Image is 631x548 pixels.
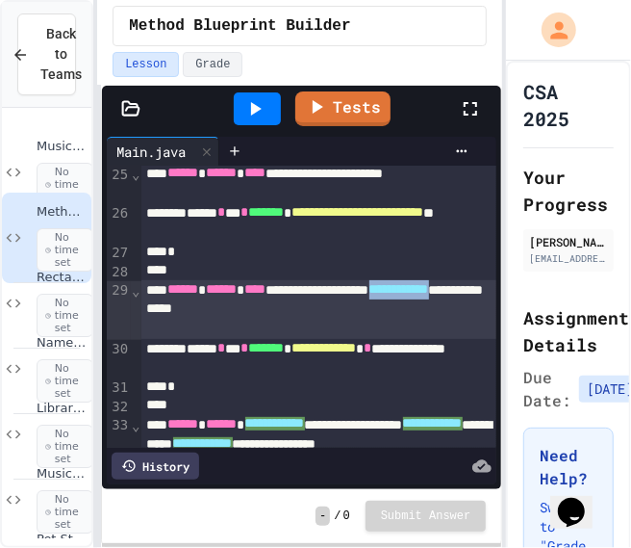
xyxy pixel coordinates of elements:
[107,378,131,398] div: 31
[37,425,93,469] span: No time set
[37,466,88,483] span: Music Track Creator
[529,233,608,250] div: [PERSON_NAME]
[107,416,131,477] div: 33
[107,244,131,263] div: 27
[37,294,93,338] span: No time set
[523,304,614,358] h2: Assignment Details
[343,509,350,524] span: 0
[40,24,82,85] span: Back to Teams
[107,340,131,378] div: 30
[107,398,131,417] div: 32
[17,13,76,95] button: Back to Teams
[37,359,93,404] span: No time set
[523,164,614,218] h2: Your Progress
[37,490,93,535] span: No time set
[107,263,131,282] div: 28
[112,453,199,480] div: History
[113,52,179,77] button: Lesson
[523,366,571,412] span: Due Date:
[529,251,608,266] div: [EMAIL_ADDRESS][DOMAIN_NAME]
[37,139,88,155] span: Music Player Controller
[183,52,242,77] button: Grade
[37,335,88,352] span: Name Generator Tool
[315,507,330,526] span: -
[295,91,391,126] a: Tests
[540,444,597,490] h3: Need Help?
[37,270,88,286] span: Rectangle Object Builder
[107,166,131,204] div: 25
[107,204,131,244] div: 26
[37,532,88,548] span: Pet Store Register
[107,137,219,166] div: Main.java
[131,418,140,433] span: Fold line
[129,14,350,38] span: Method Blueprint Builder
[107,281,131,340] div: 29
[366,501,487,532] button: Submit Answer
[107,142,195,162] div: Main.java
[131,167,140,182] span: Fold line
[381,509,471,524] span: Submit Answer
[523,78,614,132] h1: CSA 2025
[37,401,88,417] span: Library Card Creator
[37,163,93,207] span: No time set
[37,228,93,273] span: No time set
[334,509,341,524] span: /
[521,8,581,52] div: My Account
[131,283,140,299] span: Fold line
[37,204,88,221] span: Method Blueprint Builder
[550,471,612,529] iframe: chat widget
